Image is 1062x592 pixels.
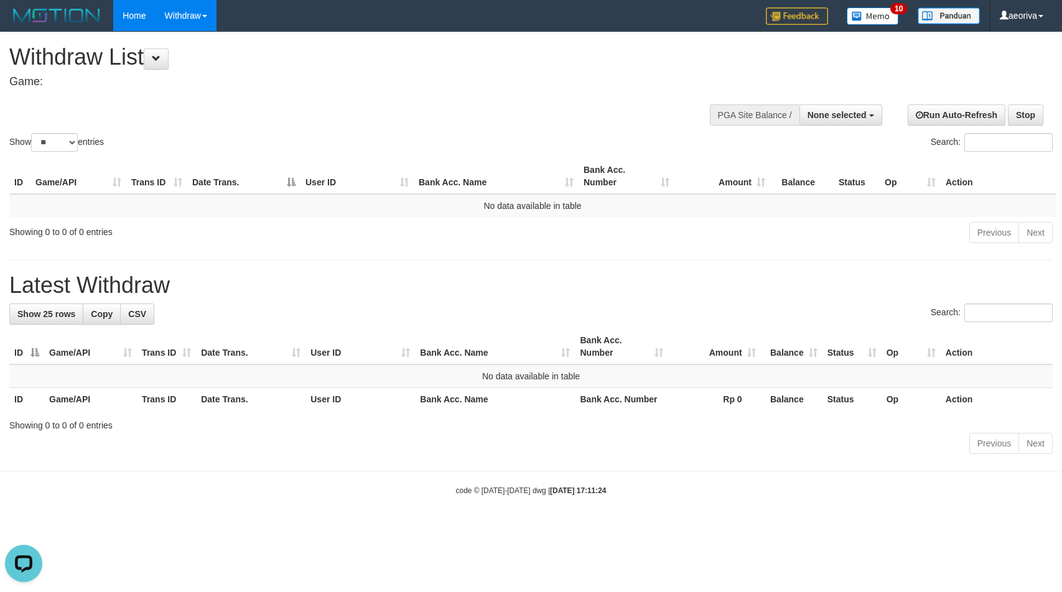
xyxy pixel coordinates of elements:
[880,159,941,194] th: Op: activate to sort column ascending
[456,486,607,495] small: code © [DATE]-[DATE] dwg |
[305,329,415,364] th: User ID: activate to sort column ascending
[9,194,1056,217] td: No data available in table
[9,388,44,411] th: ID
[9,364,1053,388] td: No data available in table
[668,388,761,411] th: Rp 0
[415,388,575,411] th: Bank Acc. Name
[770,159,834,194] th: Balance
[761,329,822,364] th: Balance: activate to sort column ascending
[822,329,882,364] th: Status: activate to sort column ascending
[300,159,414,194] th: User ID: activate to sort column ascending
[941,159,1056,194] th: Action
[761,388,822,411] th: Balance
[882,388,941,411] th: Op
[847,7,899,25] img: Button%20Memo.svg
[9,6,104,25] img: MOTION_logo.png
[969,222,1019,243] a: Previous
[890,3,907,14] span: 10
[187,159,300,194] th: Date Trans.: activate to sort column descending
[799,104,882,126] button: None selected
[931,133,1053,152] label: Search:
[579,159,674,194] th: Bank Acc. Number: activate to sort column ascending
[9,76,696,88] h4: Game:
[941,329,1053,364] th: Action
[9,159,30,194] th: ID
[822,388,882,411] th: Status
[668,329,761,364] th: Amount: activate to sort column ascending
[137,329,196,364] th: Trans ID: activate to sort column ascending
[126,159,187,194] th: Trans ID: activate to sort column ascending
[969,433,1019,454] a: Previous
[137,388,196,411] th: Trans ID
[908,104,1005,126] a: Run Auto-Refresh
[882,329,941,364] th: Op: activate to sort column ascending
[834,159,880,194] th: Status
[9,273,1053,298] h1: Latest Withdraw
[305,388,415,411] th: User ID
[44,329,137,364] th: Game/API: activate to sort column ascending
[196,329,305,364] th: Date Trans.: activate to sort column ascending
[918,7,980,24] img: panduan.png
[83,303,121,325] a: Copy
[128,309,146,319] span: CSV
[91,309,113,319] span: Copy
[710,104,799,126] div: PGA Site Balance /
[941,388,1053,411] th: Action
[1018,222,1053,243] a: Next
[964,133,1053,152] input: Search:
[120,303,154,325] a: CSV
[1008,104,1043,126] a: Stop
[674,159,770,194] th: Amount: activate to sort column ascending
[9,45,696,70] h1: Withdraw List
[17,309,75,319] span: Show 25 rows
[415,329,575,364] th: Bank Acc. Name: activate to sort column ascending
[575,388,668,411] th: Bank Acc. Number
[766,7,828,25] img: Feedback.jpg
[931,303,1053,322] label: Search:
[575,329,668,364] th: Bank Acc. Number: activate to sort column ascending
[808,110,867,120] span: None selected
[9,133,104,152] label: Show entries
[44,388,137,411] th: Game/API
[9,303,83,325] a: Show 25 rows
[964,303,1053,322] input: Search:
[196,388,305,411] th: Date Trans.
[414,159,579,194] th: Bank Acc. Name: activate to sort column ascending
[9,221,433,238] div: Showing 0 to 0 of 0 entries
[30,159,126,194] th: Game/API: activate to sort column ascending
[550,486,606,495] strong: [DATE] 17:11:24
[1018,433,1053,454] a: Next
[9,329,44,364] th: ID: activate to sort column descending
[9,414,1053,432] div: Showing 0 to 0 of 0 entries
[5,5,42,42] button: Open LiveChat chat widget
[31,133,78,152] select: Showentries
